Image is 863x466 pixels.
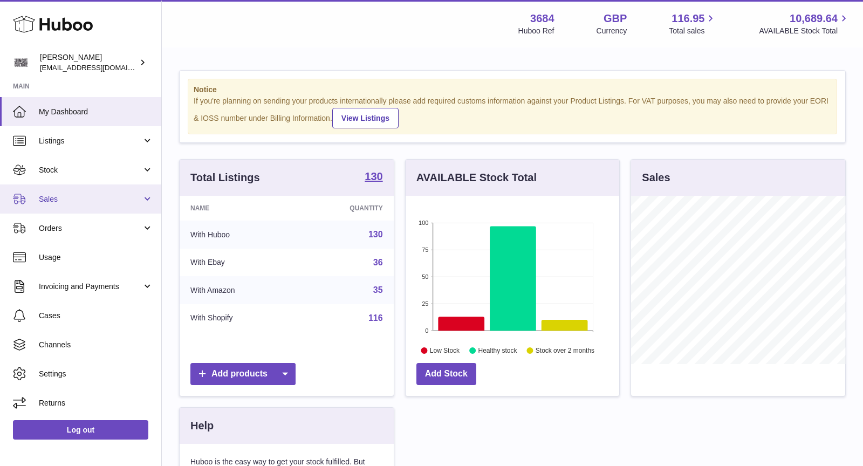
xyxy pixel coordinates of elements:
td: With Shopify [180,304,297,332]
a: 10,689.64 AVAILABLE Stock Total [759,11,850,36]
span: AVAILABLE Stock Total [759,26,850,36]
span: Stock [39,165,142,175]
a: 116.95 Total sales [669,11,717,36]
span: Returns [39,398,153,408]
text: Stock over 2 months [536,347,594,354]
a: 116 [368,313,383,323]
a: 130 [365,171,382,184]
strong: GBP [604,11,627,26]
h3: Sales [642,170,670,185]
a: 36 [373,258,383,267]
text: 50 [422,273,428,280]
a: Add Stock [416,363,476,385]
h3: AVAILABLE Stock Total [416,170,537,185]
text: 0 [425,327,428,334]
a: Add products [190,363,296,385]
span: Cases [39,311,153,321]
img: theinternationalventure@gmail.com [13,54,29,71]
span: 116.95 [672,11,704,26]
strong: 3684 [530,11,554,26]
a: 35 [373,285,383,294]
h3: Help [190,419,214,433]
span: Settings [39,369,153,379]
a: Log out [13,420,148,440]
div: If you're planning on sending your products internationally please add required customs informati... [194,96,831,128]
a: View Listings [332,108,399,128]
strong: Notice [194,85,831,95]
span: Invoicing and Payments [39,282,142,292]
strong: 130 [365,171,382,182]
span: Listings [39,136,142,146]
span: Sales [39,194,142,204]
span: Channels [39,340,153,350]
span: Orders [39,223,142,234]
th: Name [180,196,297,221]
th: Quantity [297,196,394,221]
span: [EMAIL_ADDRESS][DOMAIN_NAME] [40,63,159,72]
span: 10,689.64 [790,11,838,26]
text: Low Stock [430,347,460,354]
a: 130 [368,230,383,239]
text: 100 [419,220,428,226]
div: Currency [597,26,627,36]
div: Huboo Ref [518,26,554,36]
td: With Huboo [180,221,297,249]
div: [PERSON_NAME] [40,52,137,73]
span: Usage [39,252,153,263]
span: My Dashboard [39,107,153,117]
text: 75 [422,246,428,253]
text: Healthy stock [478,347,517,354]
td: With Ebay [180,249,297,277]
td: With Amazon [180,276,297,304]
span: Total sales [669,26,717,36]
h3: Total Listings [190,170,260,185]
text: 25 [422,300,428,307]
